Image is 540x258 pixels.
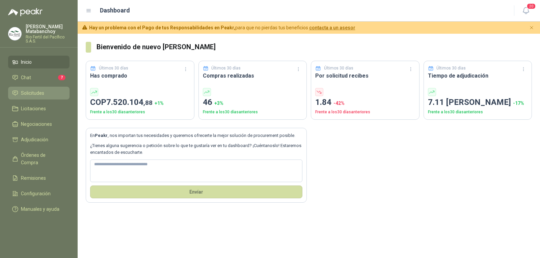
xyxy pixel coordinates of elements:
img: Company Logo [8,27,21,40]
span: para que no pierdas tus beneficios [89,24,355,31]
p: Últimos 30 días [436,65,466,71]
b: Peakr [95,133,108,138]
span: + 1 % [155,101,164,106]
h1: Dashboard [100,6,130,15]
span: Manuales y ayuda [21,205,59,213]
h3: Has comprado [90,71,190,80]
p: ¿Tienes alguna sugerencia o petición sobre lo que te gustaría ver en tu dashboard? ¡Cuéntanoslo! ... [90,142,302,156]
img: Logo peakr [8,8,43,16]
span: Inicio [21,58,32,66]
p: Frente a los 30 días anteriores [90,109,190,115]
button: Envíar [90,185,302,198]
span: Remisiones [21,174,46,182]
span: 7.520.104 [106,97,153,107]
span: Órdenes de Compra [21,151,63,166]
span: 7 [58,75,65,80]
p: Frente a los 30 días anteriores [428,109,528,115]
p: [PERSON_NAME] Matabanchoy [26,24,70,34]
span: Solicitudes [21,89,44,97]
p: Últimos 30 días [324,65,353,71]
p: Frente a los 30 días anteriores [315,109,415,115]
a: Solicitudes [8,87,70,99]
a: Negociaciones [8,118,70,131]
span: Configuración [21,190,51,197]
h3: Compras realizadas [203,71,303,80]
p: COP [90,96,190,109]
p: Rio Fertil del Pacífico S.A.S. [26,35,70,43]
h3: Bienvenido de nuevo [PERSON_NAME] [97,42,532,52]
a: Configuración [8,187,70,200]
h3: Por solicitud recibes [315,71,415,80]
h3: Tiempo de adjudicación [428,71,528,80]
p: Últimos 30 días [211,65,241,71]
span: -17 % [513,101,524,106]
a: Órdenes de Compra [8,149,70,169]
button: 20 [520,5,532,17]
span: + 3 % [214,101,223,106]
p: Últimos 30 días [99,65,128,71]
a: Remisiones [8,172,70,184]
span: ,88 [143,99,153,107]
p: 1.84 [315,96,415,109]
span: Licitaciones [21,105,46,112]
a: Inicio [8,56,70,68]
a: contacta a un asesor [309,25,355,30]
span: -42 % [333,101,345,106]
p: En , nos importan tus necesidades y queremos ofrecerte la mejor solución de procurement posible. [90,132,302,139]
a: Manuales y ayuda [8,203,70,216]
span: Negociaciones [21,120,52,128]
p: 7.11 [PERSON_NAME] [428,96,528,109]
span: 20 [526,3,536,9]
b: Hay un problema con el Pago de tus Responsabilidades en Peakr, [89,25,235,30]
span: Adjudicación [21,136,48,143]
button: Cerrar [528,24,536,32]
a: Licitaciones [8,102,70,115]
p: 46 [203,96,303,109]
p: Frente a los 30 días anteriores [203,109,303,115]
a: Chat7 [8,71,70,84]
span: Chat [21,74,31,81]
a: Adjudicación [8,133,70,146]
